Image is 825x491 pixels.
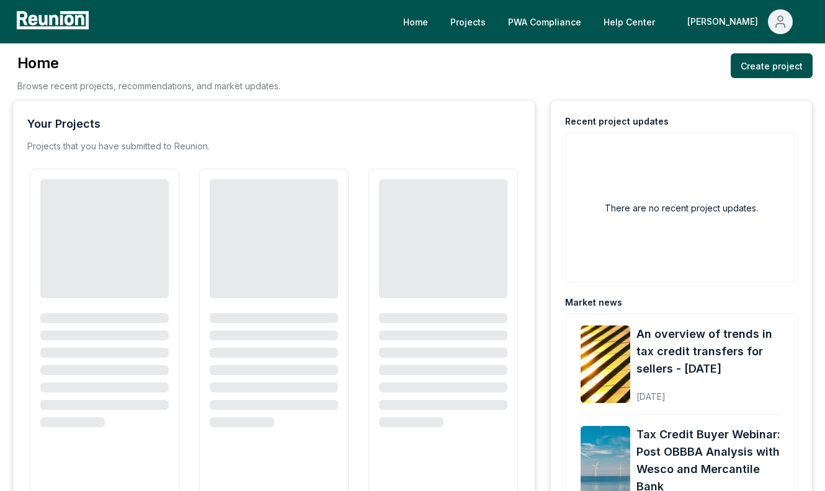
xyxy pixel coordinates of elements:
div: Market news [565,296,622,309]
div: Recent project updates [565,115,669,128]
div: Your Projects [27,115,100,133]
nav: Main [393,9,813,34]
a: PWA Compliance [498,9,591,34]
p: Browse recent projects, recommendations, and market updates. [17,79,280,92]
p: Projects that you have submitted to Reunion. [27,140,210,153]
img: An overview of trends in tax credit transfers for sellers - September 2025 [581,325,630,403]
button: [PERSON_NAME] [677,9,803,34]
div: [DATE] [636,381,782,403]
a: An overview of trends in tax credit transfers for sellers - [DATE] [636,325,782,378]
a: Projects [440,9,496,34]
h2: There are no recent project updates. [605,201,758,215]
a: Help Center [594,9,665,34]
a: Home [393,9,438,34]
a: Create project [731,53,813,78]
div: [PERSON_NAME] [687,9,763,34]
h3: Home [17,53,280,73]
